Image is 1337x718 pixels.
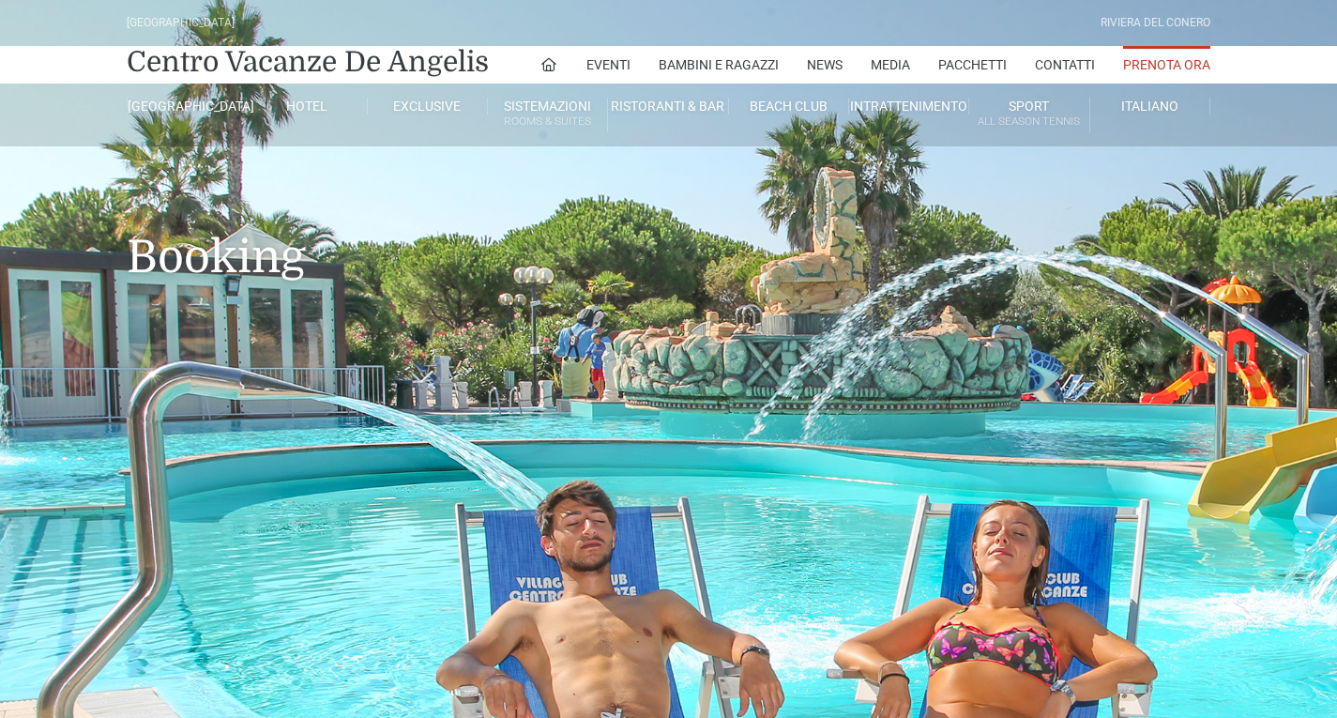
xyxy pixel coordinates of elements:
[1035,46,1095,84] a: Contatti
[1090,98,1210,115] a: Italiano
[969,113,1088,130] small: All Season Tennis
[247,98,367,115] a: Hotel
[127,14,235,32] div: [GEOGRAPHIC_DATA]
[127,98,247,115] a: [GEOGRAPHIC_DATA]
[871,46,910,84] a: Media
[368,98,488,115] a: Exclusive
[1121,99,1178,114] span: Italiano
[729,98,849,115] a: Beach Club
[938,46,1007,84] a: Pacchetti
[488,98,608,132] a: SistemazioniRooms & Suites
[608,98,728,115] a: Ristoranti & Bar
[1101,14,1210,32] div: Riviera Del Conero
[969,98,1089,132] a: SportAll Season Tennis
[1123,46,1210,84] a: Prenota Ora
[659,46,779,84] a: Bambini e Ragazzi
[127,146,1210,312] h1: Booking
[849,98,969,115] a: Intrattenimento
[488,113,607,130] small: Rooms & Suites
[807,46,843,84] a: News
[586,46,631,84] a: Eventi
[127,43,489,81] a: Centro Vacanze De Angelis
